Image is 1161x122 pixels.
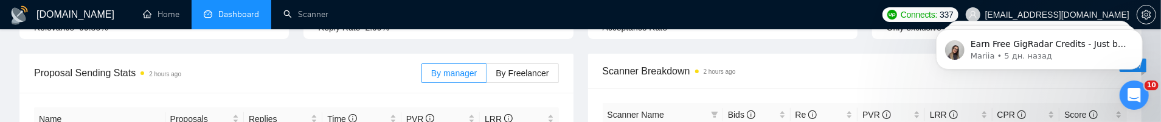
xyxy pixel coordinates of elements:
[918,4,1161,89] iframe: Intercom notifications сообщение
[1145,81,1159,90] span: 10
[997,110,1026,120] span: CPR
[930,110,958,120] span: LRR
[218,9,259,20] span: Dashboard
[1064,110,1097,120] span: Score
[711,111,718,118] span: filter
[10,5,29,25] img: logo
[34,23,74,32] span: Relevance
[496,68,549,78] span: By Freelancer
[862,110,891,120] span: PVR
[1089,110,1098,119] span: info-circle
[1120,81,1149,110] iframe: Intercom live chat
[431,68,477,78] span: By manager
[1017,110,1026,119] span: info-circle
[949,110,958,119] span: info-circle
[34,65,421,81] span: Proposal Sending Stats
[808,110,817,119] span: info-circle
[318,23,360,32] span: Reply Rate
[283,9,328,20] a: searchScanner
[603,63,1128,79] span: Scanner Breakdown
[728,110,755,120] span: Bids
[143,9,179,20] a: homeHome
[366,23,390,32] span: 2.09%
[204,10,212,18] span: dashboard
[603,23,668,32] span: Acceptance Rate
[79,23,108,32] span: 99.85%
[672,23,678,32] span: --
[887,10,897,20] img: upwork-logo.png
[901,8,937,21] span: Connects:
[887,23,1010,32] span: Only exclusive agency members
[795,110,817,120] span: Re
[608,110,664,120] span: Scanner Name
[882,110,891,119] span: info-circle
[747,110,755,119] span: info-circle
[149,71,181,77] time: 2 hours ago
[704,68,736,75] time: 2 hours ago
